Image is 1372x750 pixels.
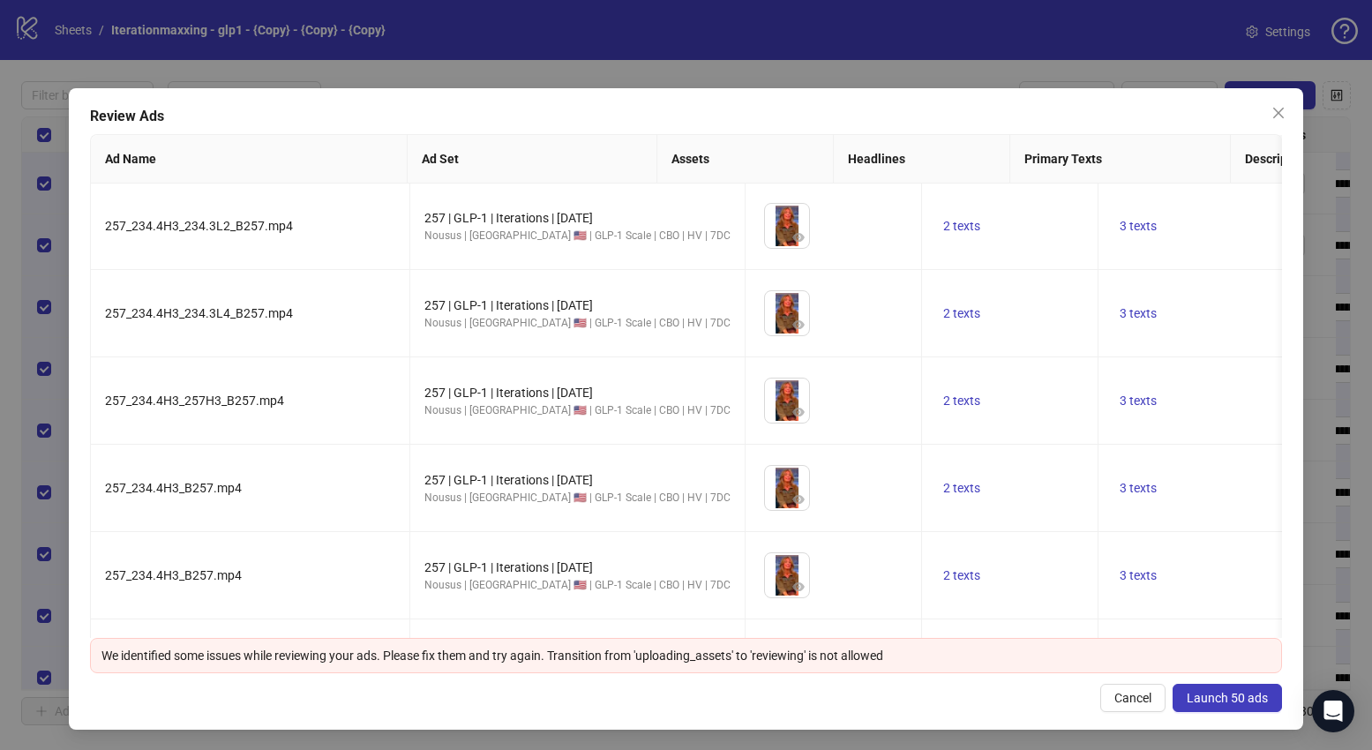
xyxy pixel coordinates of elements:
[424,490,731,506] div: Nousus | [GEOGRAPHIC_DATA] 🇺🇸 | GLP-1 Scale | CBO | HV | 7DC
[424,558,731,577] div: 257 | GLP-1 | Iterations | [DATE]
[105,219,293,233] span: 257_234.4H3_234.3L2_B257.mp4
[1312,690,1354,732] div: Open Intercom Messenger
[943,568,980,582] span: 2 texts
[792,493,805,506] span: eye
[657,135,834,184] th: Assets
[424,208,731,228] div: 257 | GLP-1 | Iterations | [DATE]
[1120,568,1157,582] span: 3 texts
[788,401,809,423] button: Preview
[943,306,980,320] span: 2 texts
[765,204,809,248] img: Asset 1
[792,231,805,244] span: eye
[1120,394,1157,408] span: 3 texts
[765,466,809,510] img: Asset 1
[765,291,809,335] img: Asset 1
[788,314,809,335] button: Preview
[1113,390,1164,411] button: 3 texts
[788,489,809,510] button: Preview
[90,106,1283,127] div: Review Ads
[424,577,731,594] div: Nousus | [GEOGRAPHIC_DATA] 🇺🇸 | GLP-1 Scale | CBO | HV | 7DC
[91,135,408,184] th: Ad Name
[1120,481,1157,495] span: 3 texts
[1264,99,1293,127] button: Close
[943,219,980,233] span: 2 texts
[105,568,242,582] span: 257_234.4H3_B257.mp4
[1113,303,1164,324] button: 3 texts
[1120,306,1157,320] span: 3 texts
[788,576,809,597] button: Preview
[1113,477,1164,499] button: 3 texts
[1113,565,1164,586] button: 3 texts
[408,135,657,184] th: Ad Set
[1120,219,1157,233] span: 3 texts
[936,215,987,236] button: 2 texts
[424,383,731,402] div: 257 | GLP-1 | Iterations | [DATE]
[834,135,1010,184] th: Headlines
[1114,691,1151,705] span: Cancel
[936,477,987,499] button: 2 texts
[936,565,987,586] button: 2 texts
[1271,106,1286,120] span: close
[424,296,731,315] div: 257 | GLP-1 | Iterations | [DATE]
[792,406,805,418] span: eye
[105,394,284,408] span: 257_234.4H3_257H3_B257.mp4
[1010,135,1231,184] th: Primary Texts
[424,402,731,419] div: Nousus | [GEOGRAPHIC_DATA] 🇺🇸 | GLP-1 Scale | CBO | HV | 7DC
[105,481,242,495] span: 257_234.4H3_B257.mp4
[788,227,809,248] button: Preview
[105,306,293,320] span: 257_234.4H3_234.3L4_B257.mp4
[424,228,731,244] div: Nousus | [GEOGRAPHIC_DATA] 🇺🇸 | GLP-1 Scale | CBO | HV | 7DC
[765,379,809,423] img: Asset 1
[424,315,731,332] div: Nousus | [GEOGRAPHIC_DATA] 🇺🇸 | GLP-1 Scale | CBO | HV | 7DC
[101,646,1271,665] div: We identified some issues while reviewing your ads. Please fix them and try again. Transition fro...
[765,553,809,597] img: Asset 1
[792,319,805,331] span: eye
[1113,215,1164,236] button: 3 texts
[936,390,987,411] button: 2 texts
[943,481,980,495] span: 2 texts
[1187,691,1268,705] span: Launch 50 ads
[424,470,731,490] div: 257 | GLP-1 | Iterations | [DATE]
[1100,684,1166,712] button: Cancel
[936,303,987,324] button: 2 texts
[1173,684,1282,712] button: Launch 50 ads
[943,394,980,408] span: 2 texts
[792,581,805,593] span: eye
